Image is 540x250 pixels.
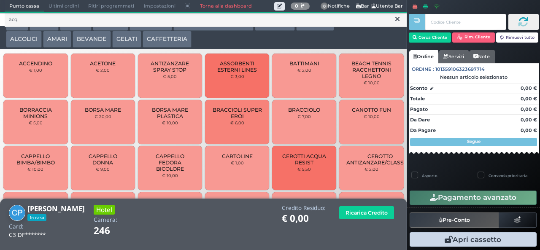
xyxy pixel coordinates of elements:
strong: Da Pagare [410,127,436,133]
button: Rim. Cliente [452,32,495,43]
strong: 0,00 € [521,85,537,91]
strong: Sconto [410,85,427,92]
span: BORSA MARE [85,107,121,113]
img: Cecilia Pepe [9,205,25,221]
a: Torna alla dashboard [195,0,256,12]
strong: 0,00 € [521,106,537,112]
span: CAPPELLO DONNA [78,153,128,166]
b: [PERSON_NAME] [27,204,85,213]
h4: Camera: [94,217,117,223]
small: € 10,00 [364,114,380,119]
small: € 5,50 [297,167,311,172]
span: ACCENDINO [19,60,52,67]
button: Pagamento avanzato [410,191,537,205]
h3: Hotel [94,205,115,215]
span: ACETONE [90,60,116,67]
button: CAFFETTERIA [143,31,192,48]
span: CAPPELLO FEDORA BICOLORE [145,153,195,172]
span: In casa [27,214,46,221]
b: 0 [295,3,298,9]
small: € 5,00 [163,74,177,79]
small: € 5,00 [29,120,43,125]
button: Ricarica Credito [339,206,394,219]
button: BEVANDE [73,31,111,48]
span: CEROTTI ACQUA RESIST [279,153,329,166]
small: € 1,00 [29,67,42,73]
button: Pre-Conto [410,212,499,228]
strong: 0,00 € [521,117,537,123]
span: BRACCIOLO [288,107,320,113]
small: € 9,00 [96,167,110,172]
span: Ritiri programmati [84,0,139,12]
span: CEROTTO ANTIZANZARE/CLASSICO [346,153,413,166]
div: Nessun articolo selezionato [409,74,539,80]
input: Ricerca articolo [5,13,407,27]
button: AMARI [43,31,71,48]
span: CARTOLINE [222,153,253,159]
small: € 2,00 [297,67,311,73]
span: Ultimi ordini [44,0,84,12]
button: Cerca Cliente [409,32,451,43]
small: € 7,00 [297,114,311,119]
button: Rimuovi tutto [496,32,539,43]
strong: 0,00 € [521,127,537,133]
small: € 6,00 [230,120,244,125]
h4: Card: [9,223,24,230]
strong: Da Dare [410,117,430,123]
small: € 10,00 [162,120,178,125]
span: ASSORBENTI ESTERNI LINES [212,60,262,73]
strong: 0,00 € [521,96,537,102]
span: CANOTTO FUN [352,107,391,113]
strong: Pagato [410,106,428,112]
span: Impostazioni [139,0,180,12]
label: Asporto [422,173,437,178]
a: Note [469,50,494,63]
button: ALCOLICI [6,31,42,48]
small: € 10,00 [364,80,380,85]
a: Ordine [409,50,438,63]
span: BEACH TENNIS RACCHETTONI LEGNO [346,60,397,79]
small: € 2,00 [364,167,378,172]
strong: Segue [467,139,481,144]
span: 101359106323697714 [435,66,485,73]
button: GELATI [112,31,141,48]
span: ANTIZANZARE SPRAY STOP [145,60,195,73]
small: € 10,00 [162,173,178,178]
small: € 1,00 [231,160,244,165]
small: € 20,00 [94,114,111,119]
small: € 2,00 [96,67,110,73]
label: Comanda prioritaria [489,173,527,178]
span: CAPPELLO BIMBA/BIMBO [11,153,61,166]
small: € 3,00 [230,74,244,79]
span: Ordine : [412,66,434,73]
h1: 246 [94,226,134,236]
span: BORSA MARE PLASTICA [145,107,195,119]
span: 0 [321,3,328,10]
a: Servizi [438,50,469,63]
h1: € 0,00 [282,213,326,224]
span: BATTIMANI [289,60,319,67]
small: € 10,00 [27,167,43,172]
input: Codice Cliente [425,14,506,30]
span: Punto cassa [5,0,44,12]
span: BRACCIOLI SUPER EROI [212,107,262,119]
button: Apri cassetto [410,232,537,247]
span: BORRACCIA MINIONS [11,107,61,119]
h4: Credito Residuo: [282,205,326,211]
strong: Totale [410,96,425,102]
